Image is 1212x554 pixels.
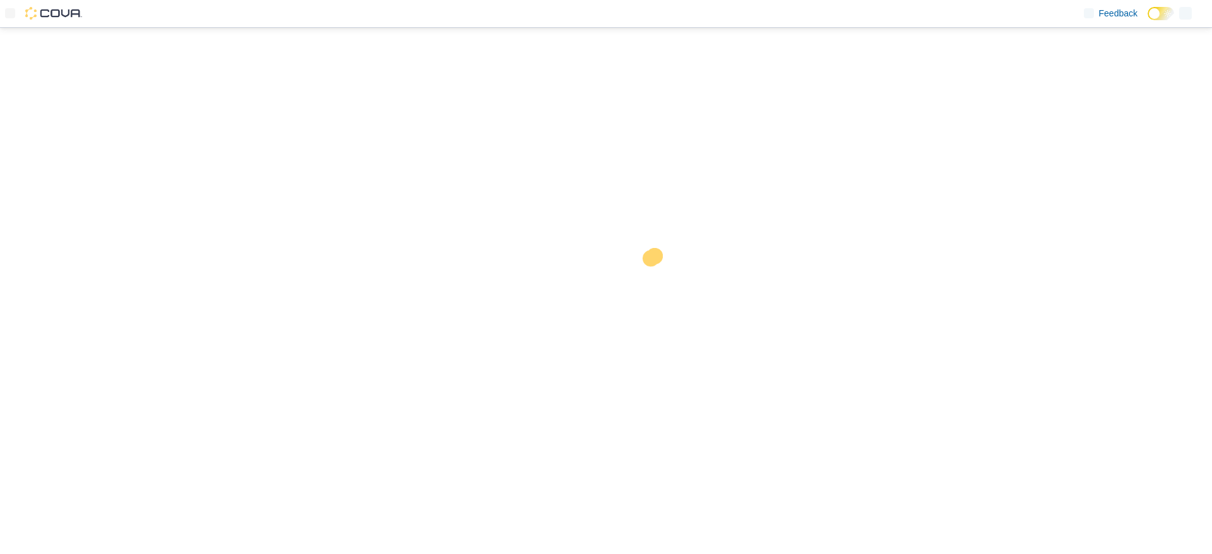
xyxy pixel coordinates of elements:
img: Cova [25,7,82,20]
span: Feedback [1099,7,1138,20]
img: cova-loader [606,239,701,333]
span: Dark Mode [1148,20,1148,21]
a: Feedback [1079,1,1143,26]
input: Dark Mode [1148,7,1174,20]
